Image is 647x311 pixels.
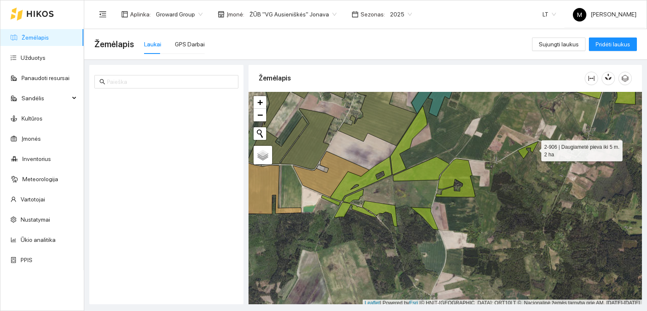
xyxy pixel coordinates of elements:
a: Sujungti laukus [532,41,586,48]
a: Leaflet [365,300,380,306]
div: GPS Darbai [175,40,205,49]
span: Sandėlis [21,90,70,107]
span: layout [121,11,128,18]
span: Įmonė : [227,10,244,19]
button: menu-fold [94,6,111,23]
a: Zoom in [254,96,266,109]
div: Žemėlapis [259,66,585,90]
a: Layers [254,146,272,164]
span: | [420,300,421,306]
button: Sujungti laukus [532,38,586,51]
span: Žemėlapis [94,38,134,51]
a: Ūkio analitika [21,236,56,243]
span: M [577,8,582,21]
a: Zoom out [254,109,266,121]
span: + [257,97,263,107]
button: Initiate a new search [254,127,266,140]
a: Nustatymai [21,216,50,223]
a: Esri [409,300,418,306]
span: [PERSON_NAME] [573,11,636,18]
span: − [257,110,263,120]
span: Sezonas : [361,10,385,19]
a: Meteorologija [22,176,58,182]
span: column-width [585,75,598,82]
span: menu-fold [99,11,107,18]
span: search [99,79,105,85]
a: Įmonės [21,135,41,142]
span: Groward Group [156,8,203,21]
a: Žemėlapis [21,34,49,41]
span: shop [218,11,225,18]
span: 2025 [390,8,412,21]
button: column-width [585,72,598,85]
span: Sujungti laukus [539,40,579,49]
span: Aplinka : [130,10,151,19]
a: Užduotys [21,54,45,61]
a: Pridėti laukus [589,41,637,48]
div: | Powered by © HNIT-[GEOGRAPHIC_DATA]; ORT10LT ©, Nacionalinė žemės tarnyba prie AM, [DATE]-[DATE] [363,300,642,307]
a: Kultūros [21,115,43,122]
span: LT [543,8,556,21]
input: Paieška [107,77,233,86]
span: Pridėti laukus [596,40,630,49]
a: Inventorius [22,155,51,162]
button: Pridėti laukus [589,38,637,51]
a: PPIS [21,257,32,263]
a: Panaudoti resursai [21,75,70,81]
a: Vartotojai [21,196,45,203]
span: ŽŪB "VG Ausieniškės" Jonava [249,8,337,21]
span: calendar [352,11,358,18]
div: Laukai [144,40,161,49]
